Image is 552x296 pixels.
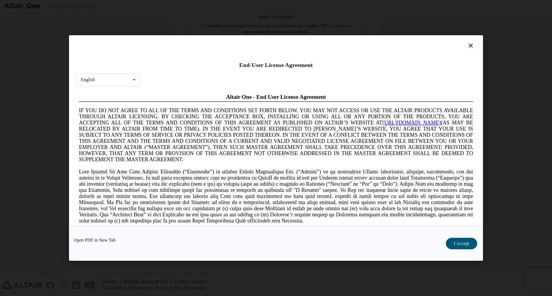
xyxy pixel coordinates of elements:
[150,3,250,9] span: Altair One - End User License Agreement
[446,238,477,249] button: I Accept
[74,238,116,242] a: Open PDF in New Tab
[76,61,476,69] div: End-User License Agreement
[307,29,365,35] a: [URL][DOMAIN_NAME]
[3,17,397,72] span: IF YOU DO NOT AGREE TO ALL OF THE TERMS AND CONDITIONS SET FORTH BELOW, YOU MAY NOT ACCESS OR USE...
[81,77,95,82] div: English
[3,78,397,133] span: Lore Ipsumd Sit Ame Cons Adipisc Elitseddo (“Eiusmodte”) in utlabor Etdolo Magnaaliqua Eni. (“Adm...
